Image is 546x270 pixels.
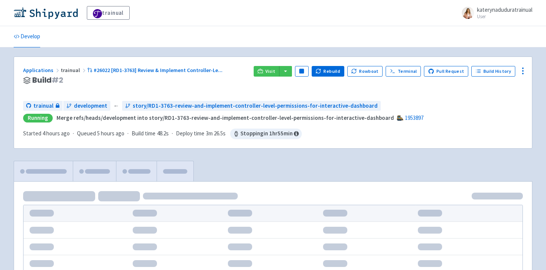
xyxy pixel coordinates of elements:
[230,129,302,139] span: Stopping in 1 hr 55 min
[33,102,53,110] span: trainual
[265,68,275,74] span: Visit
[424,66,468,77] a: Pull Request
[56,114,394,121] strong: Merge refs/heads/development into story/RD1-3763-review-and-implement-controller-level-permission...
[347,66,383,77] button: Rowboat
[42,130,70,137] time: 4 hours ago
[113,102,119,110] span: ←
[157,129,169,138] span: 48.2s
[14,7,78,19] img: Shipyard logo
[295,66,309,77] button: Pause
[63,101,110,111] a: development
[122,101,381,111] a: story/RD1-3763-review-and-implement-controller-level-permissions-for-interactive-dashboard
[312,66,344,77] button: Rebuild
[61,67,87,74] span: trainual
[206,129,226,138] span: 3m 26.5s
[14,26,40,47] a: Develop
[32,76,63,85] span: Build
[94,67,223,74] span: #26022 [RD1-3763] Review & Implement Controller-Le ...
[457,7,532,19] a: katerynaduduratrainual User
[23,130,70,137] span: Started
[23,101,63,111] a: trainual
[87,67,224,74] a: #26022 [RD1-3763] Review & Implement Controller-Le...
[132,129,155,138] span: Build time
[74,102,107,110] span: development
[97,130,124,137] time: 5 hours ago
[52,75,63,85] span: # 2
[87,6,130,20] a: trainual
[477,14,532,19] small: User
[133,102,378,110] span: story/RD1-3763-review-and-implement-controller-level-permissions-for-interactive-dashboard
[176,129,204,138] span: Deploy time
[23,114,53,122] div: Running
[386,66,421,77] a: Terminal
[471,66,515,77] a: Build History
[254,66,279,77] a: Visit
[23,67,61,74] a: Applications
[405,114,424,121] a: 1953897
[77,130,124,137] span: Queued
[23,129,302,139] div: · · ·
[477,6,532,13] span: katerynaduduratrainual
